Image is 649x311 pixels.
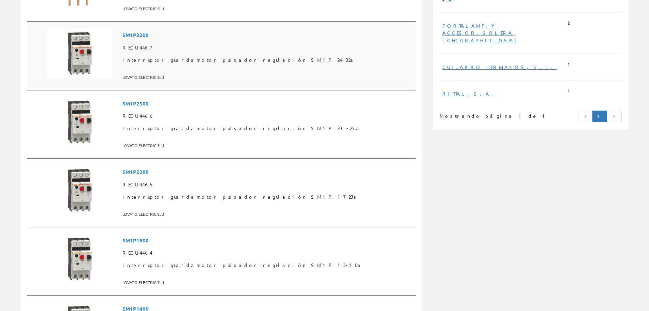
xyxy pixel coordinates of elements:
[47,29,113,78] img: Foto artículo Interruptor guardamotor pulsador regulación SM1P 24-32a (192x144)
[47,166,113,215] img: Foto artículo Interruptor guardamotor pulsador regulación SM1P 17-23a (192x144)
[122,72,413,83] span: LOVATO ELECTRIC SLU
[122,122,413,135] span: Interruptor guardamotor pulsador regulación SM1P 20-25a
[122,247,413,259] span: REGU4464
[442,23,520,43] a: PORTALAMP.Y ACCESOR.SOLERA, [GEOGRAPHIC_DATA]
[122,97,413,110] span: SM1P2500
[442,90,496,97] a: RITTAL, S.A.
[122,166,413,178] span: SM1P2300
[567,88,570,94] span: 1
[567,20,570,26] span: 2
[122,209,413,220] span: LOVATO ELECTRIC SLU
[122,277,413,288] span: LOVATO ELECTRIC SLU
[122,42,413,54] span: REGU4467
[122,234,413,247] span: SM1P1800
[592,111,607,122] a: Página actual
[122,179,413,191] span: REGU4465
[567,61,570,68] span: 1
[122,140,413,151] span: LOVATO ELECTRIC SLU
[442,64,557,70] a: GUIJARRO HERMANOS, S.L.
[122,110,413,122] span: REGU4466
[607,111,622,122] a: Página siguiente
[578,111,593,122] a: Página anterior
[122,29,413,41] span: SM1P3200
[122,191,413,203] span: Interruptor guardamotor pulsador regulación SM1P 17-23a
[122,259,413,271] span: Interruptor guardamotor pulsador regulación SM1P 13-18a
[47,97,113,146] img: Foto artículo Interruptor guardamotor pulsador regulación SM1P 20-25a (192x144)
[440,110,510,119] div: Mostrando página 1 de 1
[47,234,113,283] img: Foto artículo Interruptor guardamotor pulsador regulación SM1P 13-18a (192x144)
[122,3,413,14] span: LOVATO ELECTRIC SLU
[122,54,413,66] span: Interruptor guardamotor pulsador regulación SM1P 24-32a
